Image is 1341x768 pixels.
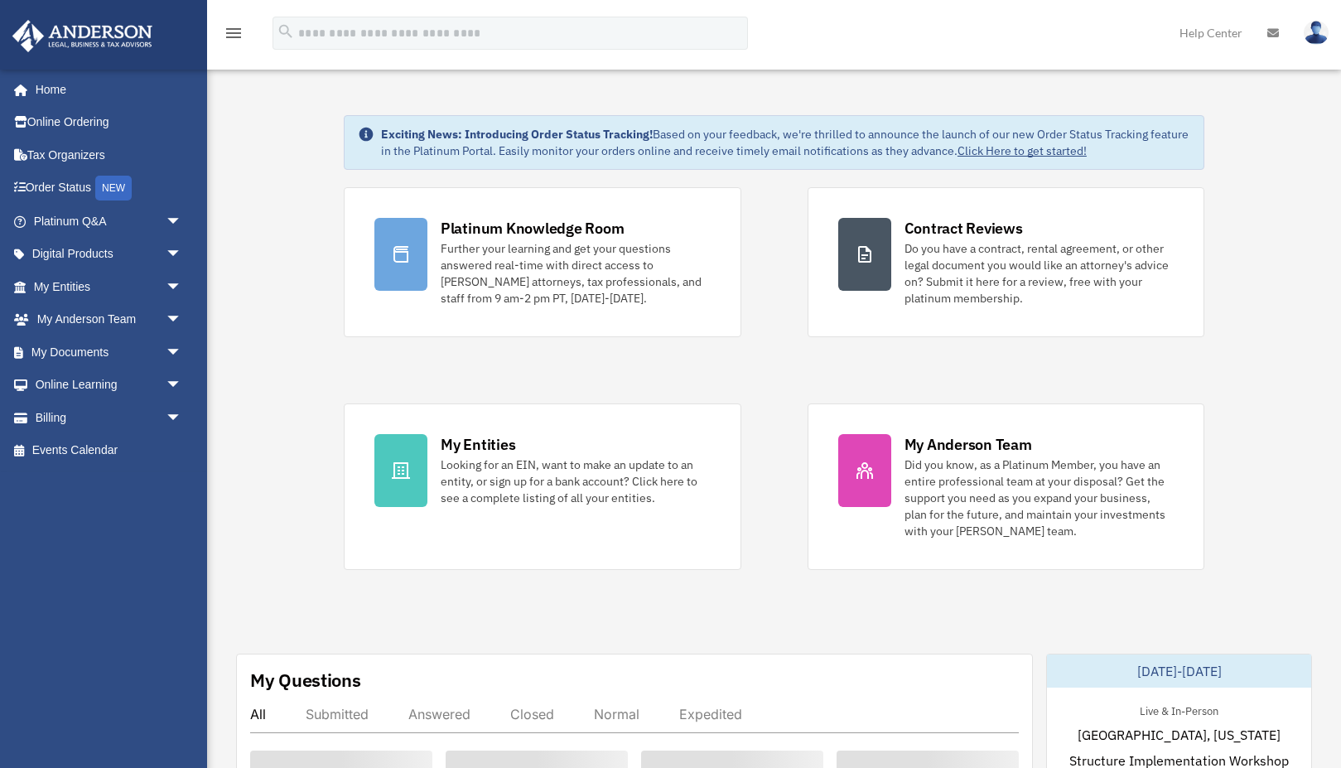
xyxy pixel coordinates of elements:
[1304,21,1329,45] img: User Pic
[166,238,199,272] span: arrow_drop_down
[381,127,653,142] strong: Exciting News: Introducing Order Status Tracking!
[277,22,295,41] i: search
[12,138,207,171] a: Tax Organizers
[12,106,207,139] a: Online Ordering
[594,706,639,722] div: Normal
[408,706,470,722] div: Answered
[808,403,1205,570] a: My Anderson Team Did you know, as a Platinum Member, you have an entire professional team at your...
[166,336,199,370] span: arrow_drop_down
[95,176,132,200] div: NEW
[1126,701,1232,718] div: Live & In-Person
[510,706,554,722] div: Closed
[904,218,1023,239] div: Contract Reviews
[441,218,625,239] div: Platinum Knowledge Room
[12,336,207,369] a: My Documentsarrow_drop_down
[441,434,515,455] div: My Entities
[306,706,369,722] div: Submitted
[12,401,207,434] a: Billingarrow_drop_down
[12,205,207,238] a: Platinum Q&Aarrow_drop_down
[250,668,361,693] div: My Questions
[12,73,199,106] a: Home
[1047,654,1311,688] div: [DATE]-[DATE]
[12,171,207,205] a: Order StatusNEW
[904,240,1175,307] div: Do you have a contract, rental agreement, or other legal document you would like an attorney's ad...
[250,706,266,722] div: All
[166,369,199,403] span: arrow_drop_down
[12,238,207,271] a: Digital Productsarrow_drop_down
[1078,725,1281,745] span: [GEOGRAPHIC_DATA], [US_STATE]
[808,187,1205,337] a: Contract Reviews Do you have a contract, rental agreement, or other legal document you would like...
[958,143,1087,158] a: Click Here to get started!
[224,23,244,43] i: menu
[12,303,207,336] a: My Anderson Teamarrow_drop_down
[224,29,244,43] a: menu
[441,456,711,506] div: Looking for an EIN, want to make an update to an entity, or sign up for a bank account? Click her...
[679,706,742,722] div: Expedited
[166,401,199,435] span: arrow_drop_down
[344,403,741,570] a: My Entities Looking for an EIN, want to make an update to an entity, or sign up for a bank accoun...
[166,303,199,337] span: arrow_drop_down
[381,126,1190,159] div: Based on your feedback, we're thrilled to announce the launch of our new Order Status Tracking fe...
[7,20,157,52] img: Anderson Advisors Platinum Portal
[12,270,207,303] a: My Entitiesarrow_drop_down
[441,240,711,307] div: Further your learning and get your questions answered real-time with direct access to [PERSON_NAM...
[166,205,199,239] span: arrow_drop_down
[12,369,207,402] a: Online Learningarrow_drop_down
[904,434,1032,455] div: My Anderson Team
[166,270,199,304] span: arrow_drop_down
[344,187,741,337] a: Platinum Knowledge Room Further your learning and get your questions answered real-time with dire...
[904,456,1175,539] div: Did you know, as a Platinum Member, you have an entire professional team at your disposal? Get th...
[12,434,207,467] a: Events Calendar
